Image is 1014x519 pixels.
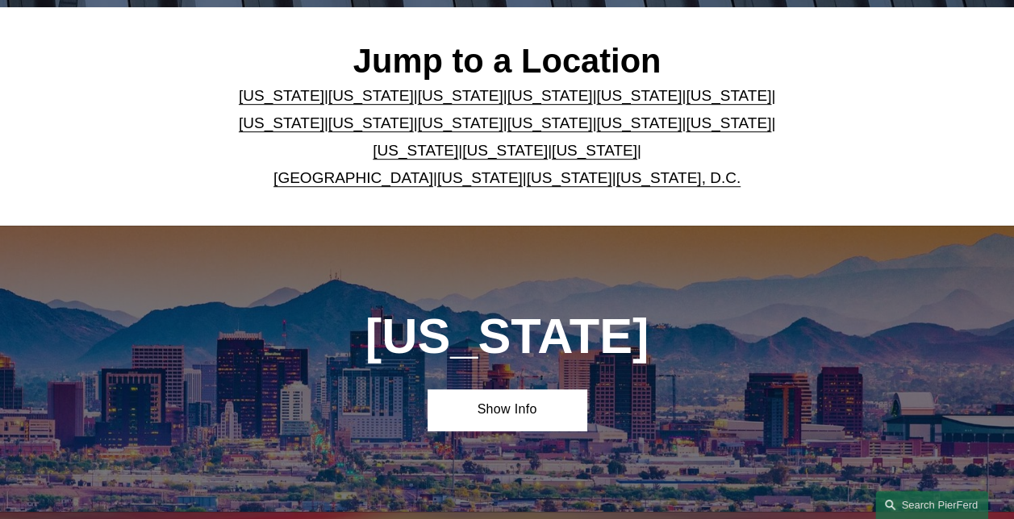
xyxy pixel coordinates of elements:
a: [US_STATE] [596,114,682,131]
a: [US_STATE] [437,169,523,186]
a: [US_STATE] [686,114,771,131]
a: [US_STATE] [596,87,682,104]
p: | | | | | | | | | | | | | | | | | | [229,82,785,193]
a: Show Info [428,389,586,430]
h2: Jump to a Location [229,41,785,81]
a: [US_STATE] [527,169,612,186]
a: [US_STATE] [686,87,771,104]
a: [US_STATE] [373,142,458,159]
a: Search this site [875,491,988,519]
a: [US_STATE] [328,87,414,104]
a: [US_STATE] [328,114,414,131]
a: [US_STATE] [462,142,548,159]
a: [GEOGRAPHIC_DATA] [273,169,433,186]
a: [US_STATE] [239,87,324,104]
a: [US_STATE] [507,87,593,104]
a: [US_STATE] [418,87,503,104]
a: [US_STATE] [239,114,324,131]
a: [US_STATE], D.C. [615,169,741,186]
a: [US_STATE] [418,114,503,131]
h1: [US_STATE] [308,308,705,364]
a: [US_STATE] [552,142,637,159]
a: [US_STATE] [507,114,593,131]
